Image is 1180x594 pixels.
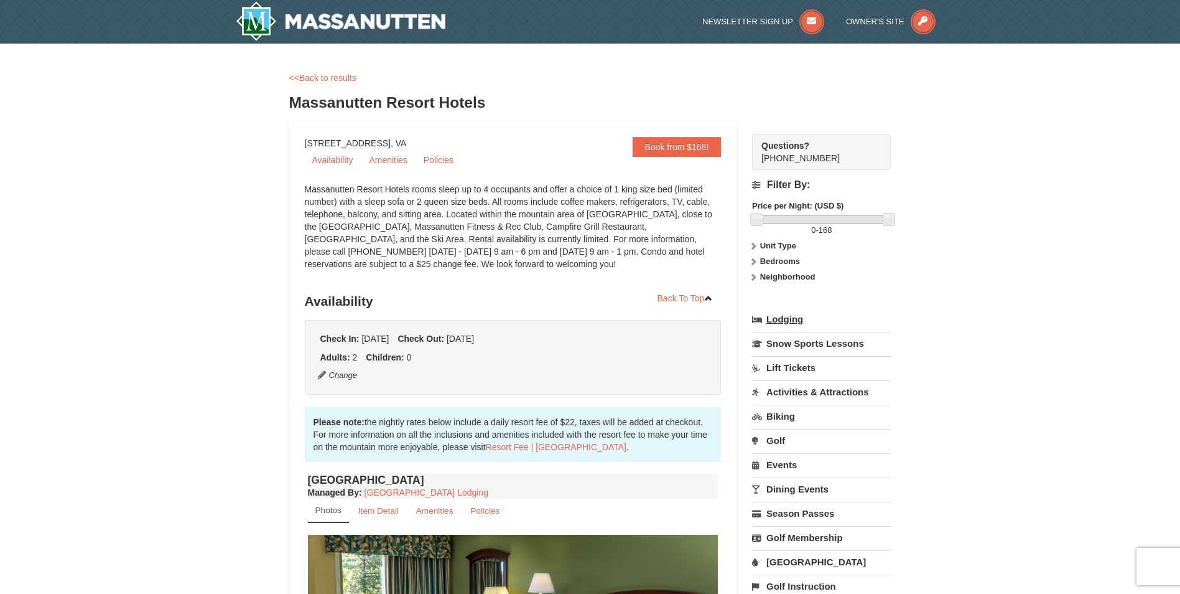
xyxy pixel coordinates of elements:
span: 168 [819,225,832,235]
span: Newsletter Sign Up [702,17,793,26]
strong: Neighborhood [760,272,815,281]
small: Policies [470,506,499,516]
a: [GEOGRAPHIC_DATA] [752,550,891,573]
strong: Questions? [761,141,809,151]
button: Change [317,369,358,382]
a: Biking [752,405,891,428]
strong: Children: [366,352,404,362]
a: Back To Top [649,289,722,308]
label: - [752,224,891,237]
span: 2 [353,352,358,362]
a: Policies [462,499,508,523]
a: Amenities [361,151,414,169]
span: 0 [811,225,815,235]
a: Owner's Site [846,17,936,26]
a: Massanutten Resort [236,1,446,41]
span: [DATE] [361,334,389,344]
small: Photos [315,506,341,515]
a: Book from $168! [633,137,722,157]
a: Activities & Attractions [752,380,891,403]
a: Golf [752,429,891,452]
strong: Adults: [320,352,350,362]
a: Lift Tickets [752,356,891,379]
a: Dining Events [752,478,891,501]
span: Managed By [308,488,359,497]
span: [PHONE_NUMBER] [761,139,868,163]
h3: Availability [305,289,722,314]
span: [DATE] [447,334,474,344]
strong: Check In: [320,334,360,344]
div: the nightly rates below include a daily resort fee of $22, taxes will be added at checkout. For m... [305,407,722,462]
a: Item Detail [350,499,407,523]
h4: [GEOGRAPHIC_DATA] [308,474,718,486]
strong: Unit Type [760,241,796,250]
a: Events [752,453,891,476]
h3: Massanutten Resort Hotels [289,90,891,115]
a: Newsletter Sign Up [702,17,824,26]
strong: Please note: [314,417,365,427]
small: Amenities [416,506,453,516]
a: Amenities [408,499,462,523]
div: Massanutten Resort Hotels rooms sleep up to 4 occupants and offer a choice of 1 king size bed (li... [305,183,722,283]
a: Lodging [752,308,891,331]
a: Policies [416,151,461,169]
a: Golf Membership [752,526,891,549]
strong: Price per Night: (USD $) [752,201,843,210]
h4: Filter By: [752,179,891,191]
img: Massanutten Resort Logo [236,1,446,41]
a: Photos [308,499,349,523]
strong: Check Out: [397,334,444,344]
span: Owner's Site [846,17,904,26]
a: <<Back to results [289,73,356,83]
strong: Bedrooms [760,257,800,266]
a: Season Passes [752,502,891,525]
strong: : [308,488,362,497]
a: Snow Sports Lessons [752,332,891,355]
a: Availability [305,151,361,169]
small: Item Detail [358,506,399,516]
a: Resort Fee | [GEOGRAPHIC_DATA] [486,442,626,452]
span: 0 [407,352,412,362]
a: [GEOGRAPHIC_DATA] Lodging [365,488,488,497]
